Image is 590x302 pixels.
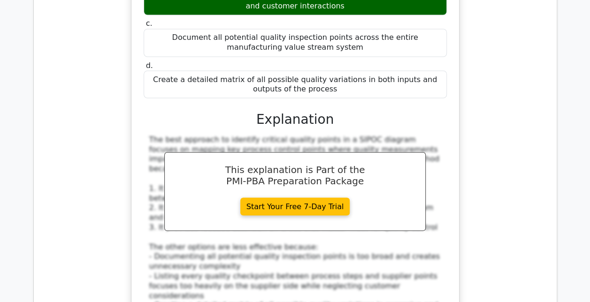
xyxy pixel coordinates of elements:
span: d. [146,60,153,69]
div: Document all potential quality inspection points across the entire manufacturing value stream system [144,29,447,57]
div: Create a detailed matrix of all possible quality variations in both inputs and outputs of the pro... [144,70,447,98]
a: Start Your Free 7-Day Trial [240,197,350,215]
h3: Explanation [149,111,441,127]
span: c. [146,19,153,28]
